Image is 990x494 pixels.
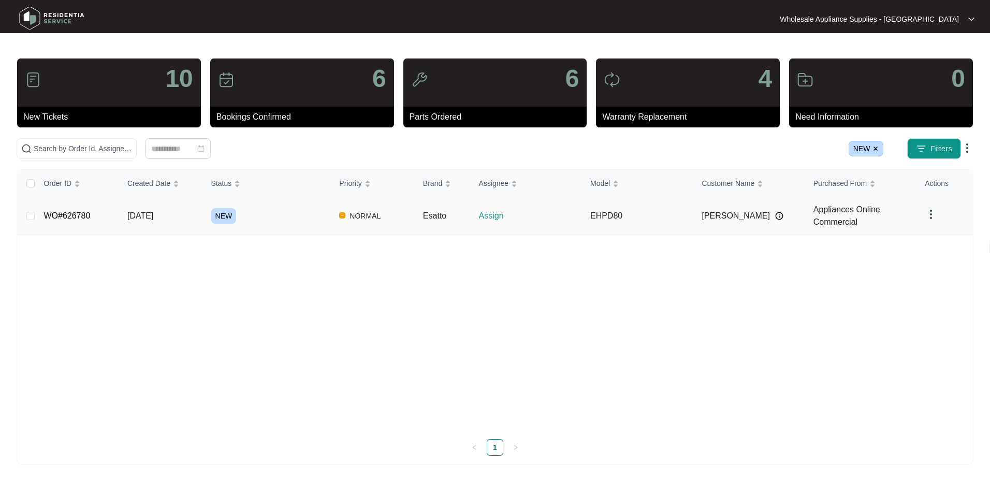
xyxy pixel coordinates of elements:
[345,210,385,222] span: NORMAL
[775,212,783,220] img: Info icon
[211,208,237,224] span: NEW
[565,66,579,91] p: 6
[21,143,32,154] img: search-icon
[411,71,428,88] img: icon
[339,212,345,219] img: Vercel Logo
[43,211,90,220] a: WO#626780
[25,71,41,88] img: icon
[415,170,471,197] th: Brand
[211,178,232,189] span: Status
[758,66,772,91] p: 4
[423,211,446,220] span: Esatto
[339,178,362,189] span: Priority
[590,178,610,189] span: Model
[479,210,582,222] p: Assign
[216,111,394,123] p: Bookings Confirmed
[466,439,483,456] li: Previous Page
[331,170,415,197] th: Priority
[165,66,193,91] p: 10
[513,444,519,451] span: right
[35,170,119,197] th: Order ID
[507,439,524,456] li: Next Page
[797,71,813,88] img: icon
[916,170,972,197] th: Actions
[702,178,754,189] span: Customer Name
[423,178,442,189] span: Brand
[487,439,503,456] li: 1
[813,205,880,226] span: Appliances Online Commercial
[466,439,483,456] button: left
[795,111,973,123] p: Need Information
[602,111,780,123] p: Warranty Replacement
[780,14,959,24] p: Wholesale Appliance Supplies - [GEOGRAPHIC_DATA]
[127,178,170,189] span: Created Date
[127,211,153,220] span: [DATE]
[916,143,926,154] img: filter icon
[872,146,879,152] img: close icon
[23,111,201,123] p: New Tickets
[507,439,524,456] button: right
[805,170,916,197] th: Purchased From
[907,138,961,159] button: filter iconFilters
[925,208,937,221] img: dropdown arrow
[471,444,477,451] span: left
[702,210,770,222] span: [PERSON_NAME]
[813,178,867,189] span: Purchased From
[471,170,582,197] th: Assignee
[582,170,693,197] th: Model
[410,111,587,123] p: Parts Ordered
[119,170,203,197] th: Created Date
[693,170,805,197] th: Customer Name
[372,66,386,91] p: 6
[487,440,503,455] a: 1
[951,66,965,91] p: 0
[582,197,693,235] td: EHPD80
[479,178,509,189] span: Assignee
[961,142,973,154] img: dropdown arrow
[849,141,884,156] span: NEW
[968,17,974,22] img: dropdown arrow
[34,143,132,154] input: Search by Order Id, Assignee Name, Customer Name, Brand and Model
[16,3,88,34] img: residentia service logo
[43,178,71,189] span: Order ID
[218,71,235,88] img: icon
[604,71,620,88] img: icon
[203,170,331,197] th: Status
[930,143,952,154] span: Filters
